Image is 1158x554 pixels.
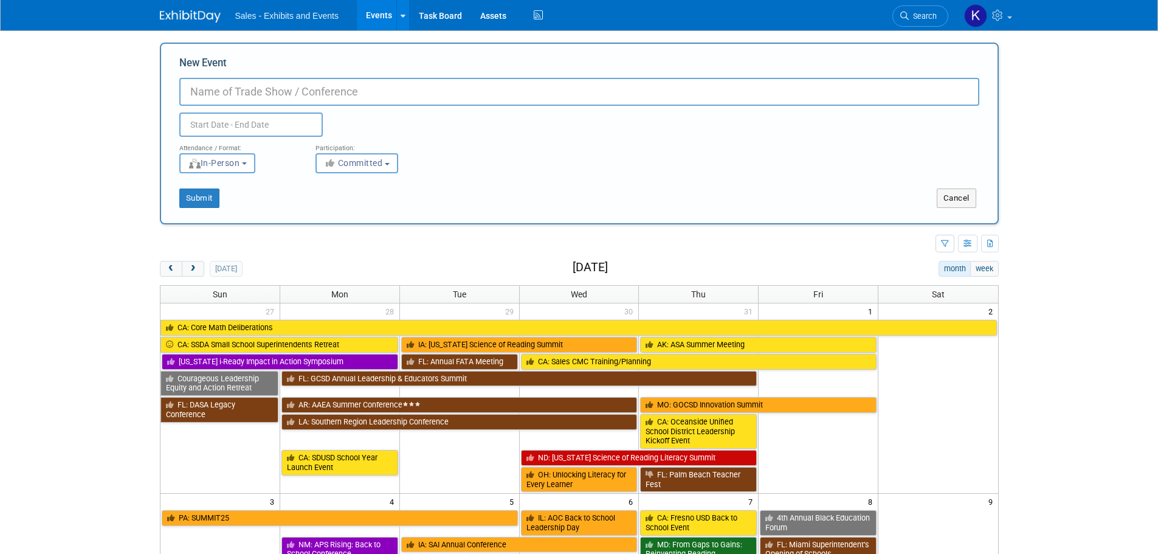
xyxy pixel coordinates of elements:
span: Sales - Exhibits and Events [235,11,339,21]
span: Thu [691,289,706,299]
a: IL: AOC Back to School Leadership Day [521,510,638,535]
span: 9 [987,494,998,509]
a: AR: AAEA Summer Conference [281,397,638,413]
button: Committed [315,153,398,173]
a: AK: ASA Summer Meeting [640,337,877,353]
span: Committed [324,158,383,168]
button: [DATE] [210,261,242,277]
button: month [939,261,971,277]
button: prev [160,261,182,277]
a: OH: Unlocking Literacy for Every Learner [521,467,638,492]
span: 7 [747,494,758,509]
span: Mon [331,289,348,299]
a: IA: [US_STATE] Science of Reading Summit [401,337,638,353]
span: Tue [453,289,466,299]
input: Name of Trade Show / Conference [179,78,979,106]
a: FL: DASA Legacy Conference [160,397,278,422]
span: 4 [388,494,399,509]
span: 28 [384,303,399,319]
a: PA: SUMMIT25 [162,510,518,526]
img: Kara Haven [964,4,987,27]
img: ExhibitDay [160,10,221,23]
a: Search [892,5,948,27]
button: next [182,261,204,277]
a: CA: SSDA Small School Superintendents Retreat [160,337,398,353]
button: In-Person [179,153,255,173]
span: 8 [867,494,878,509]
a: CA: SDUSD School Year Launch Event [281,450,398,475]
a: MO: GOCSD Innovation Summit [640,397,877,413]
button: week [970,261,998,277]
a: CA: Sales CMC Training/Planning [521,354,877,370]
h2: [DATE] [573,261,608,274]
a: CA: Core Math Deliberations [160,320,997,336]
span: 1 [867,303,878,319]
div: Attendance / Format: [179,137,297,153]
span: In-Person [188,158,240,168]
span: Wed [571,289,587,299]
a: ND: [US_STATE] Science of Reading Literacy Summit [521,450,757,466]
a: Courageous Leadership Equity and Action Retreat [160,371,278,396]
button: Cancel [937,189,976,208]
span: 29 [504,303,519,319]
a: FL: Palm Beach Teacher Fest [640,467,757,492]
div: Participation: [315,137,433,153]
span: 31 [743,303,758,319]
a: FL: GCSD Annual Leadership & Educators Summit [281,371,757,387]
span: 27 [264,303,280,319]
label: New Event [179,56,227,75]
span: Sat [932,289,945,299]
span: 6 [627,494,638,509]
span: 5 [508,494,519,509]
a: LA: Southern Region Leadership Conference [281,414,638,430]
a: CA: Fresno USD Back to School Event [640,510,757,535]
a: FL: Annual FATA Meeting [401,354,518,370]
input: Start Date - End Date [179,113,323,137]
a: 4th Annual Black Education Forum [760,510,877,535]
a: IA: SAI Annual Conference [401,537,638,553]
a: [US_STATE] i-Ready Impact in Action Symposium [162,354,398,370]
a: CA: Oceanside Unified School District Leadership Kickoff Event [640,414,757,449]
span: 30 [623,303,638,319]
span: Fri [813,289,823,299]
span: Search [909,12,937,21]
span: 3 [269,494,280,509]
button: Submit [179,189,219,208]
span: Sun [213,289,227,299]
span: 2 [987,303,998,319]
